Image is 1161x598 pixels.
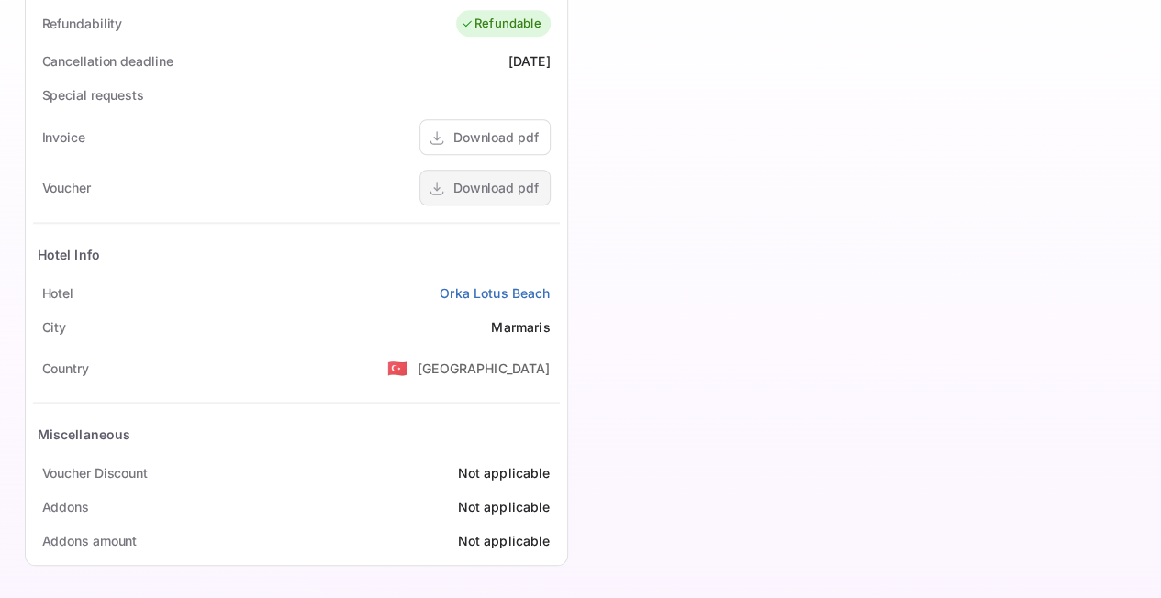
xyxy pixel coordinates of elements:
[42,127,85,147] div: Invoice
[457,497,550,516] div: Not applicable
[42,317,67,337] div: City
[42,463,148,482] div: Voucher Discount
[42,497,89,516] div: Addons
[38,425,131,444] div: Miscellaneous
[38,245,101,264] div: Hotel Info
[42,51,173,71] div: Cancellation deadline
[491,317,550,337] div: Marmaris
[440,283,550,303] a: Orka Lotus Beach
[42,85,144,105] div: Special requests
[42,531,138,550] div: Addons amount
[42,178,91,197] div: Voucher
[42,283,74,303] div: Hotel
[42,359,89,378] div: Country
[508,51,551,71] div: [DATE]
[453,178,539,197] div: Download pdf
[418,359,551,378] div: [GEOGRAPHIC_DATA]
[42,14,123,33] div: Refundability
[453,127,539,147] div: Download pdf
[457,531,550,550] div: Not applicable
[387,351,408,384] span: United States
[461,15,541,33] div: Refundable
[457,463,550,482] div: Not applicable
